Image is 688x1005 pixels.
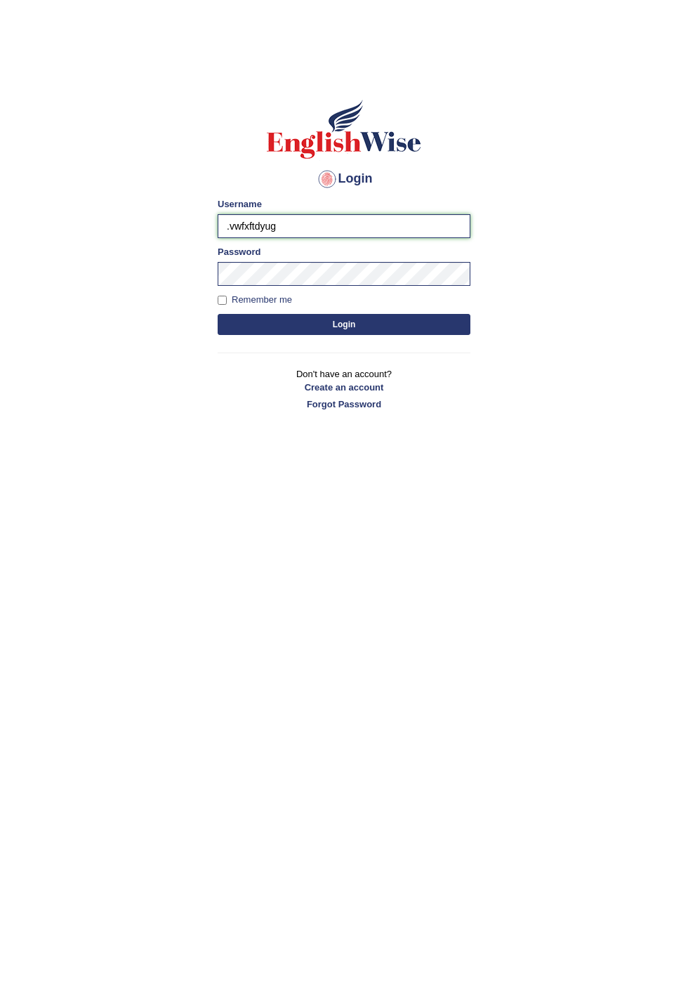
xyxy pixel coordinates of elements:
h4: Login [218,168,470,190]
a: Create an account [218,381,470,394]
button: Login [218,314,470,335]
a: Forgot Password [218,398,470,411]
label: Password [218,245,260,258]
input: Remember me [218,296,227,305]
label: Username [218,197,262,211]
img: Logo of English Wise sign in for intelligent practice with AI [264,98,424,161]
p: Don't have an account? [218,367,470,411]
label: Remember me [218,293,292,307]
